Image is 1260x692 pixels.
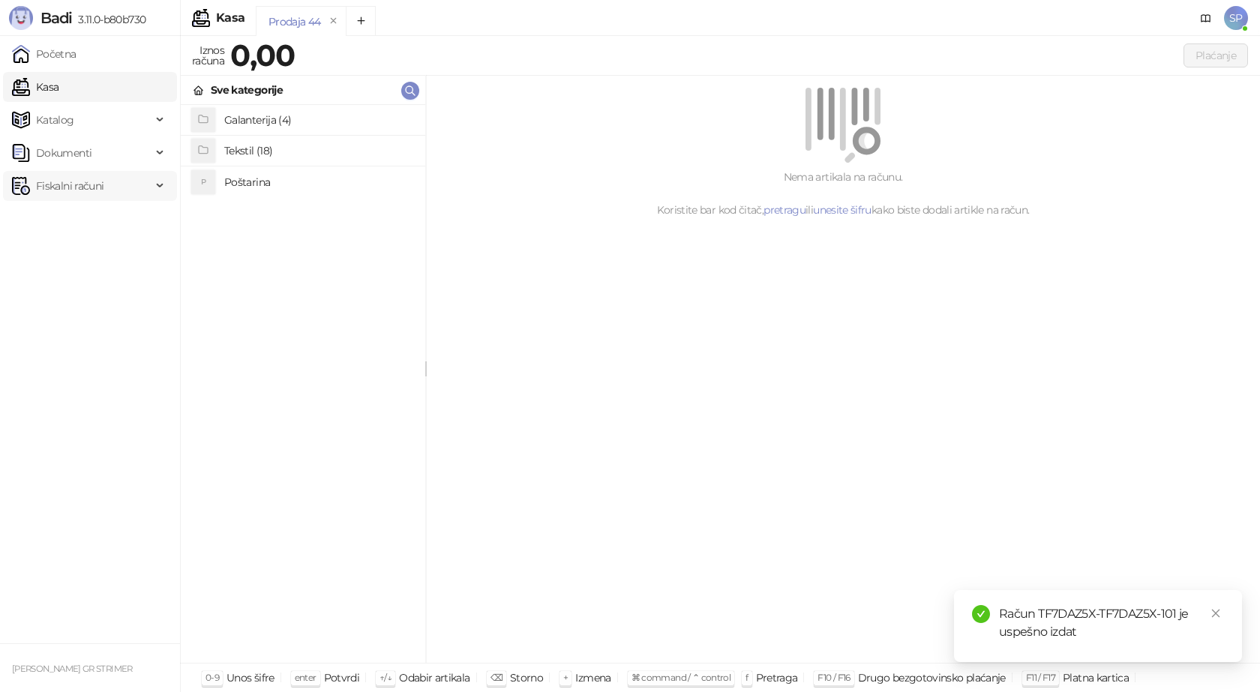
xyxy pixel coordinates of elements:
[563,672,568,683] span: +
[224,170,413,194] h4: Poštarina
[999,605,1224,641] div: Račun TF7DAZ5X-TF7DAZ5X-101 je uspešno izdat
[763,203,805,217] a: pretragu
[36,171,103,201] span: Fiskalni računi
[817,672,850,683] span: F10 / F16
[399,668,469,688] div: Odabir artikala
[191,170,215,194] div: P
[510,668,543,688] div: Storno
[324,15,343,28] button: remove
[72,13,145,26] span: 3.11.0-b80b730
[12,72,58,102] a: Kasa
[224,139,413,163] h4: Tekstil (18)
[36,138,91,168] span: Dokumenti
[490,672,502,683] span: ⌫
[268,13,321,30] div: Prodaja 44
[1063,668,1129,688] div: Platna kartica
[1026,672,1055,683] span: F11 / F17
[1183,43,1248,67] button: Plaćanje
[12,39,76,69] a: Početna
[346,6,376,36] button: Add tab
[858,668,1006,688] div: Drugo bezgotovinsko plaćanje
[1224,6,1248,30] span: SP
[972,605,990,623] span: check-circle
[224,108,413,132] h4: Galanterija (4)
[813,203,871,217] a: unesite šifru
[40,9,72,27] span: Badi
[12,664,133,674] small: [PERSON_NAME] GR STRIMER
[1210,608,1221,619] span: close
[181,105,425,663] div: grid
[205,672,219,683] span: 0-9
[631,672,731,683] span: ⌘ command / ⌃ control
[745,672,748,683] span: f
[575,668,610,688] div: Izmena
[1207,605,1224,622] a: Close
[189,40,227,70] div: Iznos računa
[216,12,244,24] div: Kasa
[226,668,274,688] div: Unos šifre
[36,105,74,135] span: Katalog
[756,668,798,688] div: Pretraga
[1194,6,1218,30] a: Dokumentacija
[211,82,283,98] div: Sve kategorije
[444,169,1242,218] div: Nema artikala na računu. Koristite bar kod čitač, ili kako biste dodali artikle na račun.
[379,672,391,683] span: ↑/↓
[295,672,316,683] span: enter
[324,668,360,688] div: Potvrdi
[230,37,295,73] strong: 0,00
[9,6,33,30] img: Logo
